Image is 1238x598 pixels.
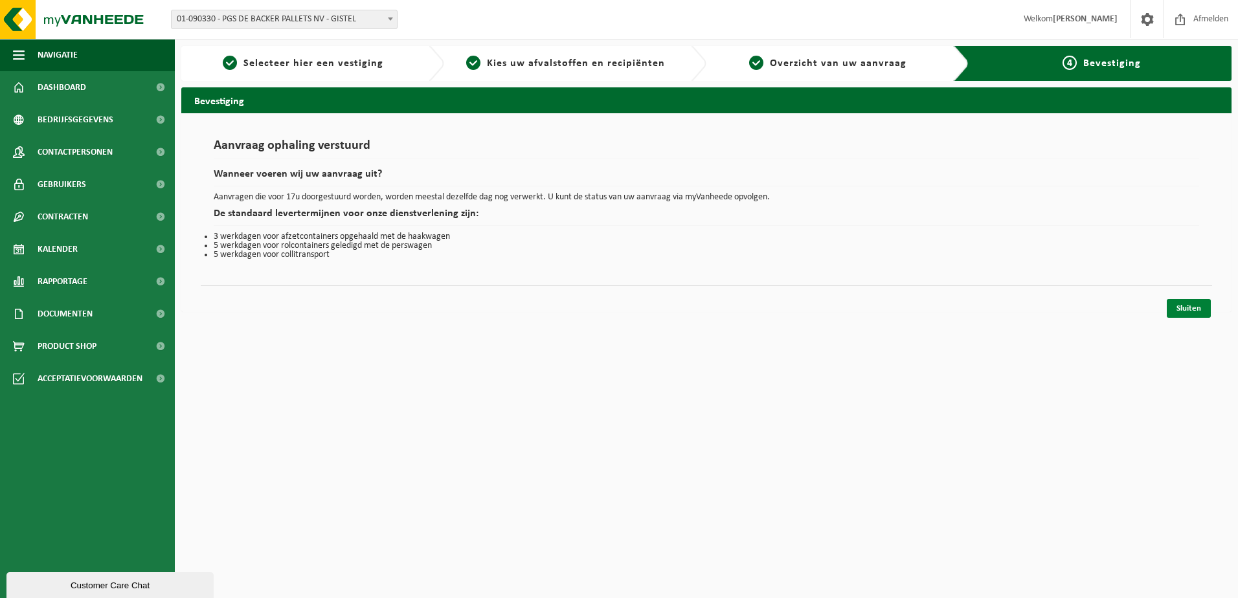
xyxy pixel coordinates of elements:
span: Kies uw afvalstoffen en recipiënten [487,58,665,69]
span: Bevestiging [1083,58,1141,69]
span: Acceptatievoorwaarden [38,362,142,395]
span: Kalender [38,233,78,265]
span: Contracten [38,201,88,233]
span: Documenten [38,298,93,330]
span: Bedrijfsgegevens [38,104,113,136]
iframe: chat widget [6,570,216,598]
h1: Aanvraag ophaling verstuurd [214,139,1199,159]
span: 1 [223,56,237,70]
p: Aanvragen die voor 17u doorgestuurd worden, worden meestal dezelfde dag nog verwerkt. U kunt de s... [214,193,1199,202]
span: 3 [749,56,763,70]
span: Contactpersonen [38,136,113,168]
li: 3 werkdagen voor afzetcontainers opgehaald met de haakwagen [214,232,1199,241]
span: 4 [1063,56,1077,70]
span: Selecteer hier een vestiging [243,58,383,69]
a: 1Selecteer hier een vestiging [188,56,418,71]
span: Dashboard [38,71,86,104]
a: 3Overzicht van uw aanvraag [713,56,943,71]
span: 01-090330 - PGS DE BACKER PALLETS NV - GISTEL [171,10,398,29]
strong: [PERSON_NAME] [1053,14,1118,24]
a: Sluiten [1167,299,1211,318]
a: 2Kies uw afvalstoffen en recipiënten [451,56,681,71]
span: Navigatie [38,39,78,71]
span: Rapportage [38,265,87,298]
h2: De standaard levertermijnen voor onze dienstverlening zijn: [214,208,1199,226]
li: 5 werkdagen voor rolcontainers geledigd met de perswagen [214,241,1199,250]
h2: Bevestiging [181,87,1232,113]
span: Product Shop [38,330,96,362]
span: Overzicht van uw aanvraag [770,58,906,69]
span: 2 [466,56,480,70]
li: 5 werkdagen voor collitransport [214,250,1199,260]
h2: Wanneer voeren wij uw aanvraag uit? [214,169,1199,186]
span: Gebruikers [38,168,86,201]
span: 01-090330 - PGS DE BACKER PALLETS NV - GISTEL [172,10,397,28]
